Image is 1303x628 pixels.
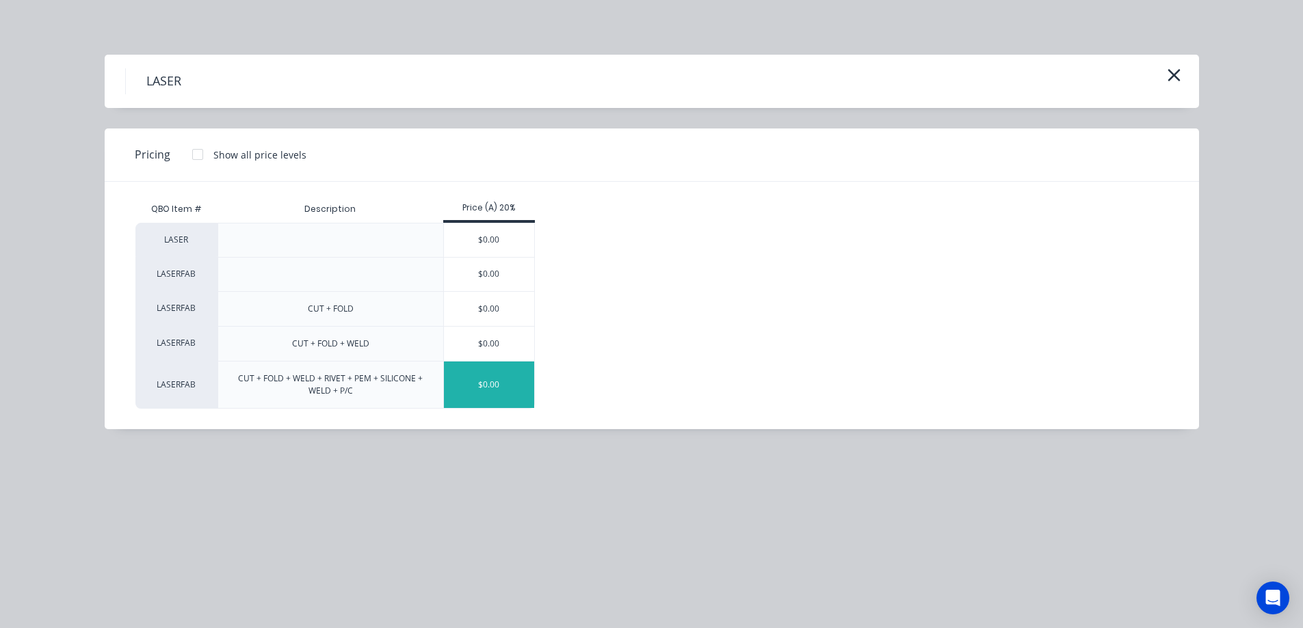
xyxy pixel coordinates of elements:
[125,68,202,94] h4: LASER
[135,195,218,223] div: QBO Item #
[135,291,218,326] div: LASERFAB
[135,223,218,257] div: LASER
[229,372,432,397] div: CUT + FOLD + WELD + RIVET + PEM + SILICONE + WELD + P/C
[135,361,218,409] div: LASERFAB
[292,338,369,350] div: CUT + FOLD + WELD
[135,326,218,361] div: LASERFAB
[308,303,354,315] div: CUT + FOLD
[444,258,535,291] div: $0.00
[135,257,218,291] div: LASERFAB
[213,148,306,162] div: Show all price levels
[443,202,536,214] div: Price (A) 20%
[1256,582,1289,614] div: Open Intercom Messenger
[293,192,367,226] div: Description
[444,292,535,326] div: $0.00
[444,327,535,361] div: $0.00
[444,223,535,257] div: $0.00
[444,361,535,408] div: $0.00
[135,146,170,163] span: Pricing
